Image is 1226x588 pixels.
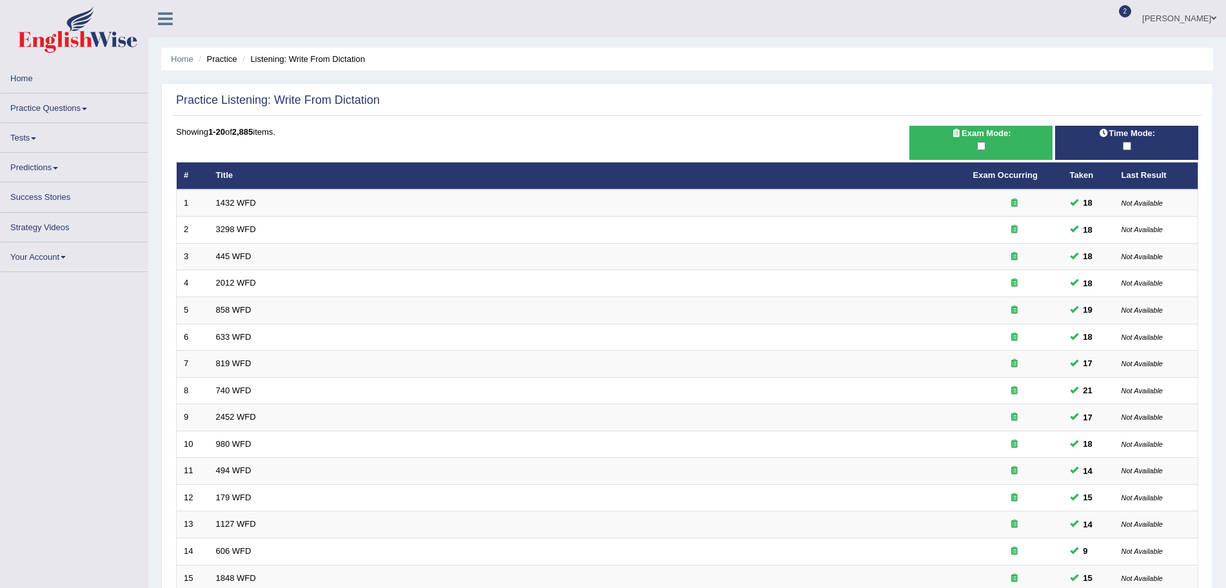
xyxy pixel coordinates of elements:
td: 10 [177,431,209,458]
span: You can still take this question [1078,330,1098,344]
span: You can still take this question [1078,223,1098,237]
span: Time Mode: [1093,126,1160,140]
td: 5 [177,297,209,324]
a: 179 WFD [216,493,252,502]
td: 2 [177,217,209,244]
a: Home [1,64,148,89]
div: Exam occurring question [973,385,1056,397]
span: You can still take this question [1078,571,1098,585]
span: You can still take this question [1078,518,1098,531]
small: Not Available [1122,226,1163,233]
small: Not Available [1122,520,1163,528]
small: Not Available [1122,360,1163,367]
a: Practice Questions [1,93,148,119]
td: 8 [177,377,209,404]
small: Not Available [1122,574,1163,582]
small: Not Available [1122,199,1163,207]
small: Not Available [1122,413,1163,421]
small: Not Available [1122,494,1163,502]
span: You can still take this question [1078,464,1098,478]
small: Not Available [1122,387,1163,395]
td: 4 [177,270,209,297]
div: Showing of items. [176,126,1198,138]
a: Predictions [1,153,148,178]
a: 606 WFD [216,546,252,556]
div: Exam occurring question [973,277,1056,289]
a: 1432 WFD [216,198,256,208]
td: 7 [177,351,209,378]
td: 14 [177,538,209,565]
td: 12 [177,484,209,511]
small: Not Available [1122,253,1163,260]
a: 2012 WFD [216,278,256,288]
a: 3298 WFD [216,224,256,234]
a: 2452 WFD [216,412,256,422]
a: Tests [1,123,148,148]
span: You can still take this question [1078,491,1098,504]
div: Exam occurring question [973,518,1056,531]
span: Exam Mode: [946,126,1016,140]
div: Exam occurring question [973,411,1056,424]
div: Exam occurring question [973,492,1056,504]
div: Exam occurring question [973,331,1056,344]
a: Home [171,54,193,64]
small: Not Available [1122,279,1163,287]
span: You can still take this question [1078,196,1098,210]
td: 6 [177,324,209,351]
small: Not Available [1122,467,1163,475]
span: You can still take this question [1078,437,1098,451]
span: You can still take this question [1078,250,1098,263]
th: Title [209,162,966,190]
span: You can still take this question [1078,303,1098,317]
th: # [177,162,209,190]
div: Exam occurring question [973,224,1056,236]
h2: Practice Listening: Write From Dictation [176,94,380,107]
a: Success Stories [1,182,148,208]
a: 740 WFD [216,386,252,395]
a: 1127 WFD [216,519,256,529]
small: Not Available [1122,440,1163,448]
li: Practice [195,53,237,65]
a: 445 WFD [216,251,252,261]
small: Not Available [1122,547,1163,555]
span: You can still take this question [1078,384,1098,397]
div: Exam occurring question [973,573,1056,585]
span: You can still take this question [1078,411,1098,424]
div: Exam occurring question [973,197,1056,210]
a: 494 WFD [216,465,252,475]
small: Not Available [1122,333,1163,341]
div: Exam occurring question [973,438,1056,451]
a: 633 WFD [216,332,252,342]
a: Your Account [1,242,148,268]
span: You can still take this question [1078,357,1098,370]
a: Strategy Videos [1,213,148,238]
div: Exam occurring question [973,465,1056,477]
a: 1848 WFD [216,573,256,583]
th: Taken [1063,162,1114,190]
li: Listening: Write From Dictation [239,53,365,65]
a: 858 WFD [216,305,252,315]
div: Exam occurring question [973,304,1056,317]
td: 1 [177,190,209,217]
span: 2 [1119,5,1132,17]
th: Last Result [1114,162,1198,190]
td: 11 [177,458,209,485]
span: You can still take this question [1078,277,1098,290]
a: 819 WFD [216,358,252,368]
small: Not Available [1122,306,1163,314]
a: Exam Occurring [973,170,1038,180]
div: Exam occurring question [973,251,1056,263]
div: Show exams occurring in exams [909,126,1053,160]
b: 2,885 [232,127,253,137]
div: Exam occurring question [973,545,1056,558]
a: 980 WFD [216,439,252,449]
b: 1-20 [208,127,225,137]
td: 9 [177,404,209,431]
td: 3 [177,243,209,270]
td: 13 [177,511,209,538]
div: Exam occurring question [973,358,1056,370]
span: You can still take this question [1078,544,1093,558]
